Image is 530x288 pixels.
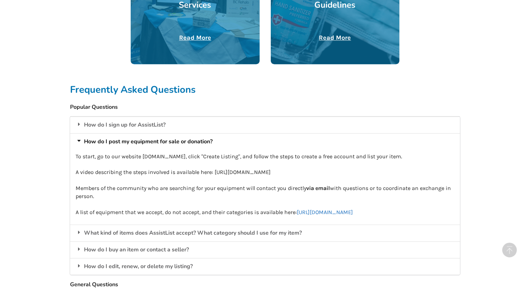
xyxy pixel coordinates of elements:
[306,185,330,191] b: via email
[70,241,460,258] div: How do I buy an item or contact a seller?
[76,153,454,217] p: To start, go to our website [DOMAIN_NAME], click "Create Listing", and follow the steps to create...
[70,258,460,275] div: How do I edit, renew, or delete my listing?
[70,133,460,150] div: How do I post my equipment for sale or donation?
[297,209,353,215] a: [URL][DOMAIN_NAME]
[70,116,460,133] div: How do I sign up for AssistList?
[70,225,460,241] div: What kind of items does AssistList accept? What category should I use for my item?
[179,34,211,41] u: Read More
[70,84,460,96] h2: Frequently Asked Questions
[70,104,460,111] h5: Popular Questions
[319,34,351,41] u: Read More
